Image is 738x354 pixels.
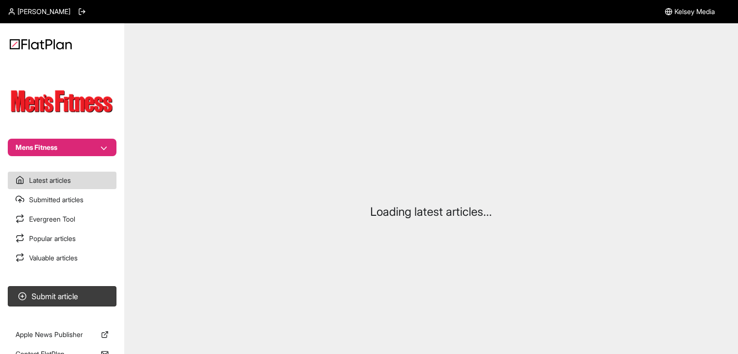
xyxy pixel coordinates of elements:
[8,210,116,228] a: Evergreen Tool
[674,7,715,16] span: Kelsey Media
[17,7,70,16] span: [PERSON_NAME]
[8,7,70,16] a: [PERSON_NAME]
[10,39,72,49] img: Logo
[8,230,116,247] a: Popular articles
[370,204,492,220] p: Loading latest articles...
[8,286,116,306] button: Submit article
[8,249,116,267] a: Valuable articles
[8,172,116,189] a: Latest articles
[8,139,116,156] button: Mens Fitness
[8,326,116,343] a: Apple News Publisher
[8,85,116,119] img: Publication Logo
[8,191,116,209] a: Submitted articles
